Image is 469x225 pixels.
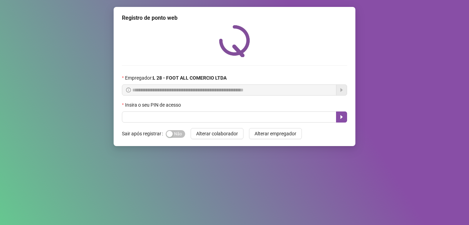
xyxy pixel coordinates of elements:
[219,25,250,57] img: QRPoint
[125,74,227,82] span: Empregador :
[126,88,131,92] span: info-circle
[122,128,166,139] label: Sair após registrar
[122,101,185,109] label: Insira o seu PIN de acesso
[153,75,227,81] strong: L 28 - FOOT ALL COMERCIO LTDA
[255,130,296,137] span: Alterar empregador
[339,114,344,120] span: caret-right
[122,14,347,22] div: Registro de ponto web
[249,128,302,139] button: Alterar empregador
[196,130,238,137] span: Alterar colaborador
[191,128,243,139] button: Alterar colaborador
